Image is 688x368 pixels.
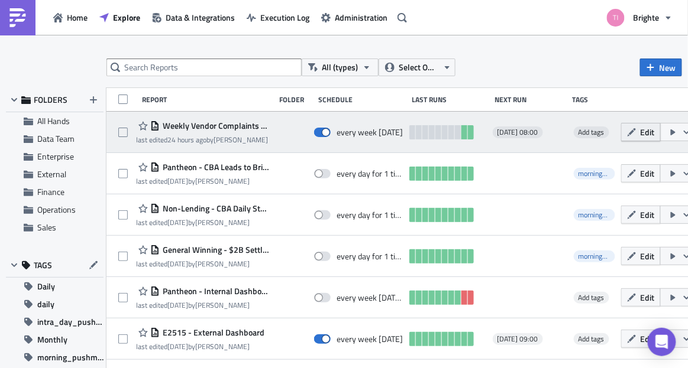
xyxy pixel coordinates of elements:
span: General Winning - $2B Settlements [160,245,269,255]
button: daily [6,295,104,313]
button: Explore [93,8,146,27]
span: Add tags [574,126,609,138]
div: every week on Monday [337,127,403,138]
span: Brighte [634,11,660,24]
button: Edit [621,123,661,141]
button: Monthly [6,331,104,349]
span: Select Owner [399,61,438,74]
div: Open Intercom Messenger [648,328,676,356]
span: Edit [641,126,655,138]
span: morning_pushmetrics_send [574,250,615,262]
span: Edit [641,250,655,262]
time: 2025-07-16T03:26:33Z [167,217,188,228]
time: 2025-05-20T05:16:05Z [167,341,188,352]
span: Edit [641,209,655,221]
span: TAGS [34,260,52,271]
span: All (types) [322,61,358,74]
span: Administration [335,11,387,24]
span: morning_pushmetrics_send [579,168,663,179]
div: last edited by [PERSON_NAME] [136,342,264,351]
span: Pantheon - Internal Dashboard [160,286,269,297]
span: Home [67,11,88,24]
button: All (types) [302,58,379,76]
div: every week on Friday for 10 times [337,292,403,303]
time: 2025-04-15T06:04:05Z [167,299,188,311]
button: Execution Log [241,8,315,27]
time: 2025-07-15T00:44:28Z [167,258,188,269]
span: Sales [37,221,56,233]
span: Enterprise [37,150,74,162]
span: Add tags [574,292,609,304]
span: Add tags [574,333,609,345]
span: External [37,168,66,180]
div: last edited by [PERSON_NAME] [136,259,269,268]
span: Add tags [579,292,605,303]
span: Execution Log [260,11,309,24]
button: Home [47,8,93,27]
span: Pantheon - CBA Leads to Brighte Accounts [160,162,269,172]
button: Edit [621,288,661,307]
div: every day for 1 time [337,168,403,179]
button: Daily [6,278,104,295]
div: Folder [280,95,313,104]
span: morning_pushmetrics_send [579,209,663,220]
img: Avatar [606,8,626,28]
span: FOLDERS [34,95,67,105]
span: Edit [641,333,655,345]
div: last edited by [PERSON_NAME] [136,218,269,227]
div: Tags [572,95,616,104]
input: Search Reports [106,58,302,76]
span: Daily [37,278,55,295]
button: Data & Integrations [146,8,241,27]
button: New [640,58,682,76]
div: Report [142,95,274,104]
button: morning_pushmetrics_send [6,349,104,366]
span: [DATE] 09:00 [498,334,538,344]
time: 2025-08-13T05:30:59Z [167,134,206,145]
div: last edited by [PERSON_NAME] [136,301,269,310]
div: Last Runs [412,95,489,104]
span: E2515 - External Dashboard [160,327,264,338]
button: Select Owner [379,58,456,76]
button: Edit [621,330,661,348]
span: daily [37,295,54,313]
div: last edited by [PERSON_NAME] [136,177,269,185]
button: Edit [621,164,661,183]
span: morning_pushmetrics_send [574,168,615,180]
div: Schedule [318,95,406,104]
span: Monthly [37,331,67,349]
span: morning_pushmetrics_send [579,250,663,262]
button: intra_day_pushmetrics_send [6,313,104,331]
div: every day for 1 time [337,210,403,220]
span: Edit [641,291,655,304]
span: Add tags [579,333,605,344]
span: Explore [113,11,140,24]
span: Finance [37,185,64,198]
div: Next Run [495,95,567,104]
span: Edit [641,167,655,180]
span: intra_day_pushmetrics_send [37,313,104,331]
span: Operations [37,203,76,216]
span: Data & Integrations [166,11,235,24]
time: 2025-06-24T05:25:51Z [167,175,188,187]
button: Brighte [600,5,679,31]
div: every day for 1 time [337,251,403,262]
span: morning_pushmetrics_send [574,209,615,221]
div: every week on Friday [337,334,403,344]
span: All Hands [37,115,70,127]
button: Edit [621,247,661,265]
span: Weekly Vendor Complaints Summary [160,121,269,131]
span: [DATE] 08:00 [498,128,538,137]
button: Edit [621,206,661,224]
img: PushMetrics [8,8,27,27]
span: Add tags [579,126,605,138]
span: morning_pushmetrics_send [37,349,104,366]
span: Data Team [37,132,75,145]
span: Non-Lending - CBA Daily Stats [160,203,269,214]
button: Administration [315,8,393,27]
